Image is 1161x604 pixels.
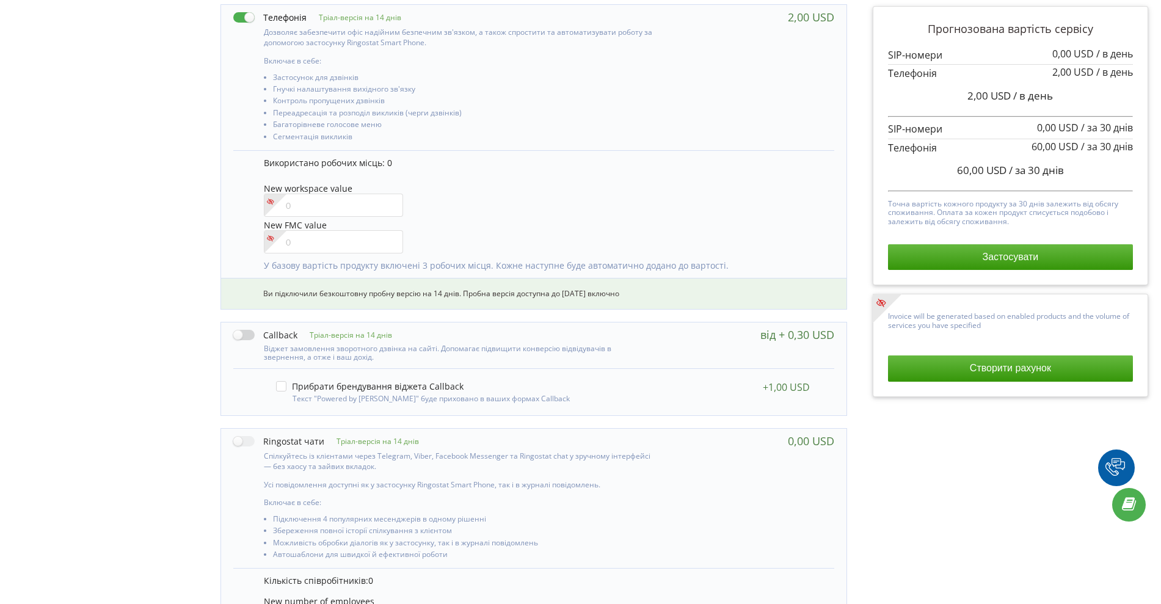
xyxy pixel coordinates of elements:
p: У базову вартість продукту включені 3 робочих місця. Кожне наступне буде автоматично додано до ва... [264,260,822,272]
div: +1,00 USD [763,381,810,393]
label: Ringostat чати [233,435,324,448]
input: 0 [264,230,404,253]
div: Віджет замовлення зворотного дзвінка на сайті. Допомагає підвищити конверсію відвідувачів в зверн... [233,341,654,362]
li: Сегментація викликів [273,133,654,144]
span: 0,00 USD [1037,121,1079,134]
span: / в день [1096,65,1133,79]
li: Гнучкі налаштування вихідного зв'язку [273,85,654,96]
div: 0,00 USD [788,435,834,447]
span: / за 30 днів [1081,121,1133,134]
p: Спілкуйтесь із клієнтами через Telegram, Viber, Facebook Messenger та Ringostat chat у зручному і... [264,451,654,471]
span: 0,00 USD [1052,47,1094,60]
span: 0 [368,575,373,586]
li: Автошаблони для швидкої й ефективної роботи [273,550,654,562]
span: New FMC value [264,219,327,231]
p: Точна вартість кожного продукту за 30 днів залежить від обсягу споживання. Оплата за кожен продук... [888,197,1133,226]
li: Застосунок для дзвінків [273,73,654,85]
label: Прибрати брендування віджета Callback [276,381,464,391]
span: 2,00 USD [967,89,1011,103]
span: 60,00 USD [957,163,1006,177]
li: Збереження повної історії спілкування з клієнтом [273,526,654,538]
span: 60,00 USD [1032,140,1079,153]
p: SIP-номери [888,122,1133,136]
li: Підключення 4 популярних месенджерів в одному рішенні [273,515,654,526]
p: SIP-номери [888,48,1133,62]
span: / в день [1013,89,1053,103]
p: Телефонія [888,67,1133,81]
p: Тріал-версія на 14 днів [297,330,392,340]
label: Callback [233,329,297,341]
div: Текст "Powered by [PERSON_NAME]" буде приховано в ваших формах Callback [276,391,650,403]
span: Використано робочих місць: 0 [264,157,392,169]
li: Можливість обробки діалогів як у застосунку, так і в журналі повідомлень [273,539,654,550]
p: Включає в себе: [264,497,654,508]
span: / за 30 днів [1081,140,1133,153]
span: New workspace value [264,183,352,194]
div: Ви підключили безкоштовну пробну версію на 14 днів. Пробна версія доступна до [DATE] включно [221,278,846,309]
span: 2,00 USD [1052,65,1094,79]
p: Дозволяє забезпечити офіс надійним безпечним зв'язком, а також спростити та автоматизувати роботу... [264,27,654,48]
span: / в день [1096,47,1133,60]
input: 0 [264,194,404,217]
label: Телефонія [233,11,307,24]
p: Включає в себе: [264,56,654,66]
li: Контроль пропущених дзвінків [273,96,654,108]
li: Переадресація та розподіл викликів (черги дзвінків) [273,109,654,120]
p: Телефонія [888,141,1133,155]
p: Invoice will be generated based on enabled products and the volume of services you have specified [888,309,1133,330]
span: / за 30 днів [1009,163,1064,177]
button: Створити рахунок [888,355,1133,381]
p: Прогнозована вартість сервісу [888,21,1133,37]
p: Кількість співробітників: [264,575,822,587]
p: Усі повідомлення доступні як у застосунку Ringostat Smart Phone, так і в журналі повідомлень. [264,479,654,490]
li: Багаторівневе голосове меню [273,120,654,132]
div: 2,00 USD [788,11,834,23]
p: Тріал-версія на 14 днів [324,436,419,446]
div: від + 0,30 USD [760,329,834,341]
button: Застосувати [888,244,1133,270]
p: Тріал-версія на 14 днів [307,12,401,23]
